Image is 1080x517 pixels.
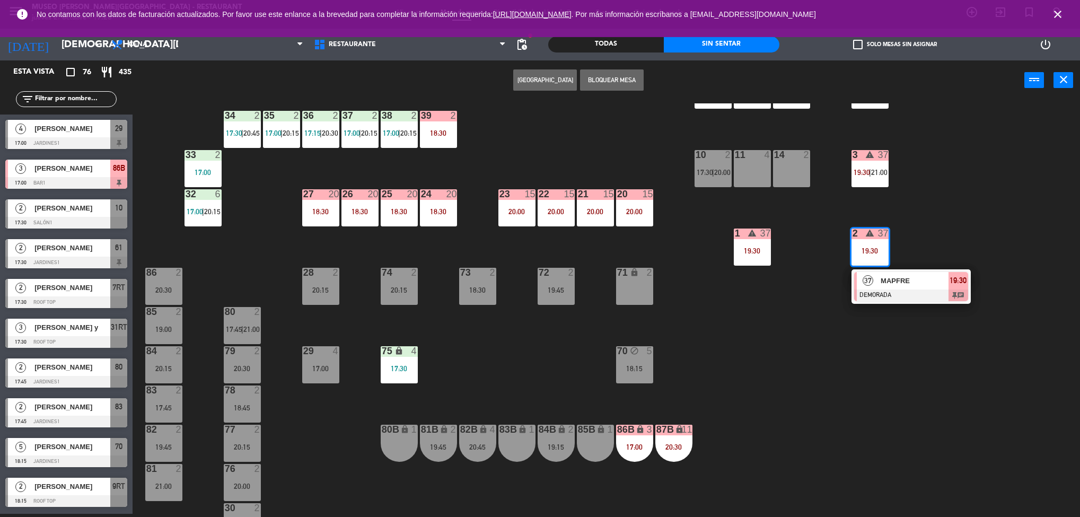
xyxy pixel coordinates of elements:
span: 435 [119,66,131,78]
div: 20:15 [224,443,261,451]
i: error [16,8,29,21]
i: lock [636,425,645,434]
div: 20:30 [655,443,692,451]
span: 17:00 [344,129,360,137]
span: 20:15 [204,207,221,216]
div: 4 [333,346,339,356]
span: 3 [15,322,26,333]
div: 4 [765,150,771,160]
span: 2 [15,362,26,373]
i: block [630,346,639,355]
div: 37 [878,229,889,238]
div: 82 [146,425,147,434]
span: 70 [115,440,122,453]
span: 76 [83,66,91,78]
span: [PERSON_NAME] [34,401,110,413]
span: 2 [15,481,26,492]
span: [PERSON_NAME] [34,123,110,134]
div: 20:15 [381,286,418,294]
div: 2 [490,268,496,277]
div: 73 [460,268,461,277]
span: 2 [15,283,26,293]
div: 20:30 [224,365,261,372]
div: 2 [176,385,182,395]
div: 19:30 [734,247,771,255]
i: restaurant [100,66,113,78]
div: 2 [568,268,575,277]
div: 1 [411,425,418,434]
span: 17:00 [265,129,282,137]
div: 2 [372,111,379,120]
div: 20:00 [498,208,535,215]
i: lock [557,425,566,434]
span: [PERSON_NAME] [34,481,110,492]
div: 23 [499,189,500,199]
div: 70 [617,346,618,356]
div: 2 [411,111,418,120]
div: 18:15 [616,365,653,372]
div: 2 [254,464,261,474]
div: 18:30 [302,208,339,215]
i: power_input [1028,73,1041,86]
span: 17:00 [383,129,399,137]
div: 27 [303,189,304,199]
span: [PERSON_NAME] [34,362,110,373]
span: 80 [115,361,122,373]
i: warning [865,229,874,238]
span: [PERSON_NAME] [34,203,110,214]
div: 17:30 [381,365,418,372]
div: 37 [760,229,771,238]
div: Todas [548,37,664,52]
span: | [359,129,361,137]
div: 35 [264,111,265,120]
span: | [241,325,243,334]
div: 20:45 [459,443,496,451]
div: 2 [451,425,457,434]
div: 2 [411,268,418,277]
div: 1 [529,425,535,434]
span: 2 [15,402,26,413]
div: 15 [525,189,535,199]
div: 20:00 [538,208,575,215]
div: 14 [774,150,775,160]
div: 71 [617,268,618,277]
div: 4 [490,425,496,434]
div: 17:45 [145,404,182,411]
i: lock [440,425,449,434]
span: 61 [115,241,122,254]
i: close [1057,73,1070,86]
div: 6 [215,189,222,199]
span: 2 [15,203,26,214]
i: lock [630,268,639,277]
div: 20 [617,189,618,199]
span: 20:45 [243,129,260,137]
span: 19:30 [854,168,870,177]
i: lock [675,425,684,434]
span: 17:45 [226,325,242,334]
div: 18:30 [381,208,418,215]
div: 18:30 [420,208,457,215]
i: close [1051,8,1064,21]
span: No contamos con los datos de facturación actualizados. Por favor use este enlance a la brevedad p... [37,10,816,19]
span: 20:00 [714,168,731,177]
div: 19:00 [145,326,182,333]
span: [PERSON_NAME] [34,242,110,253]
div: 2 [333,111,339,120]
span: Restaurante [329,41,376,48]
span: 20:15 [283,129,299,137]
div: 2 [451,111,457,120]
i: arrow_drop_down [91,38,103,51]
div: 2 [254,346,261,356]
div: 1 [608,425,614,434]
div: 18:30 [459,286,496,294]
